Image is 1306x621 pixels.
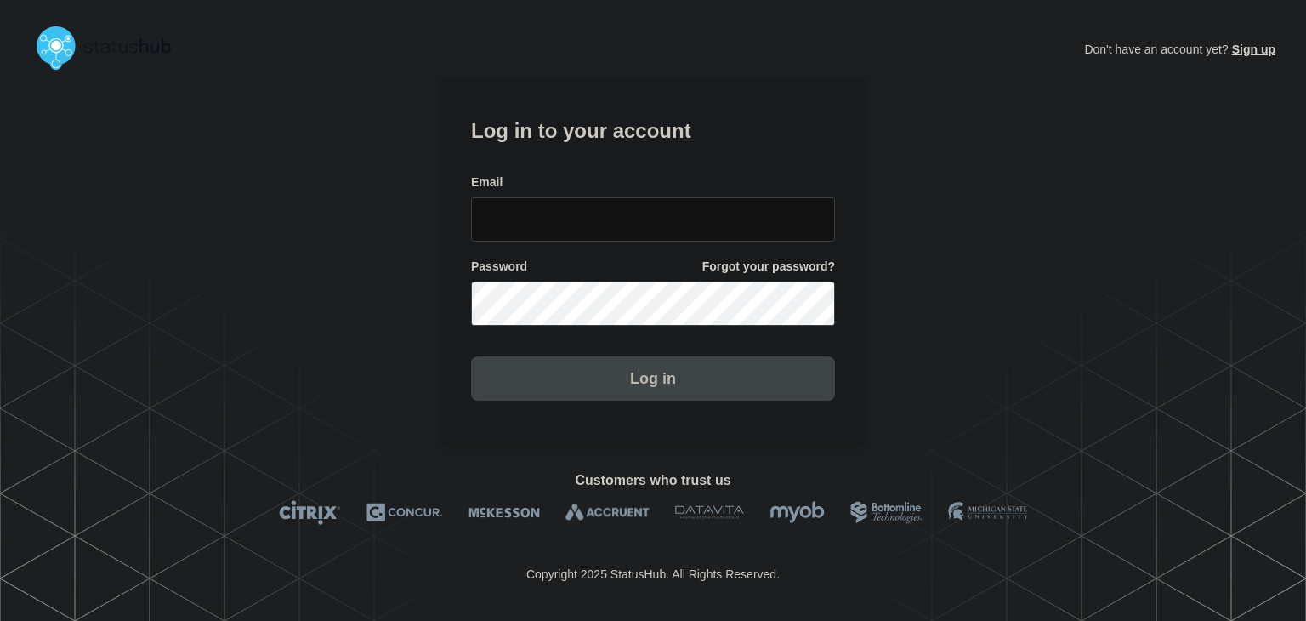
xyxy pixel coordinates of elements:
[471,282,835,326] input: password input
[702,259,835,275] a: Forgot your password?
[366,500,443,525] img: Concur logo
[850,500,923,525] img: Bottomline logo
[471,259,527,275] span: Password
[471,174,503,191] span: Email
[1084,29,1275,70] p: Don't have an account yet?
[769,500,825,525] img: myob logo
[471,197,835,242] input: email input
[675,500,744,525] img: DataVita logo
[471,356,835,401] button: Log in
[279,500,341,525] img: Citrix logo
[948,500,1027,525] img: MSU logo
[471,113,835,145] h1: Log in to your account
[31,20,192,75] img: StatusHub logo
[1229,43,1275,56] a: Sign up
[468,500,540,525] img: McKesson logo
[565,500,650,525] img: Accruent logo
[526,567,780,581] p: Copyright 2025 StatusHub. All Rights Reserved.
[31,473,1275,488] h2: Customers who trust us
